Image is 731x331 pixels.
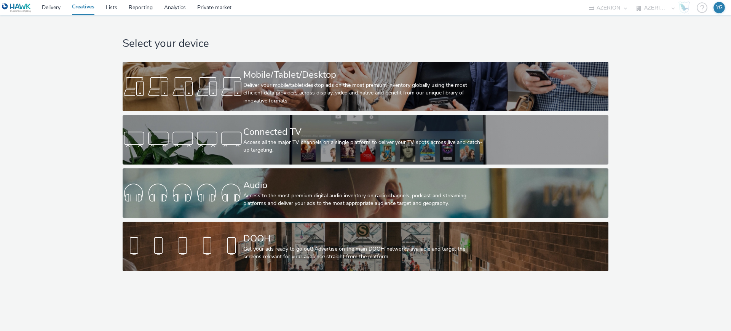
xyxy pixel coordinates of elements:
[123,37,608,51] h1: Select your device
[123,168,608,218] a: AudioAccess to the most premium digital audio inventory on radio channels, podcast and streaming ...
[243,179,485,192] div: Audio
[123,62,608,111] a: Mobile/Tablet/DesktopDeliver your mobile/tablet/desktop ads on the most premium inventory globall...
[123,115,608,165] a: Connected TVAccess all the major TV channels on a single platform to deliver your TV spots across...
[243,82,485,105] div: Deliver your mobile/tablet/desktop ads on the most premium inventory globally using the most effi...
[123,222,608,271] a: DOOHGet your ads ready to go out! Advertise on the main DOOH networks available and target the sc...
[243,139,485,154] div: Access all the major TV channels on a single platform to deliver your TV spots across live and ca...
[678,2,690,14] img: Hawk Academy
[2,3,31,13] img: undefined Logo
[243,245,485,261] div: Get your ads ready to go out! Advertise on the main DOOH networks available and target the screen...
[716,2,723,13] div: YG
[243,192,485,208] div: Access to the most premium digital audio inventory on radio channels, podcast and streaming platf...
[243,68,485,82] div: Mobile/Tablet/Desktop
[243,125,485,139] div: Connected TV
[243,232,485,245] div: DOOH
[678,2,693,14] a: Hawk Academy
